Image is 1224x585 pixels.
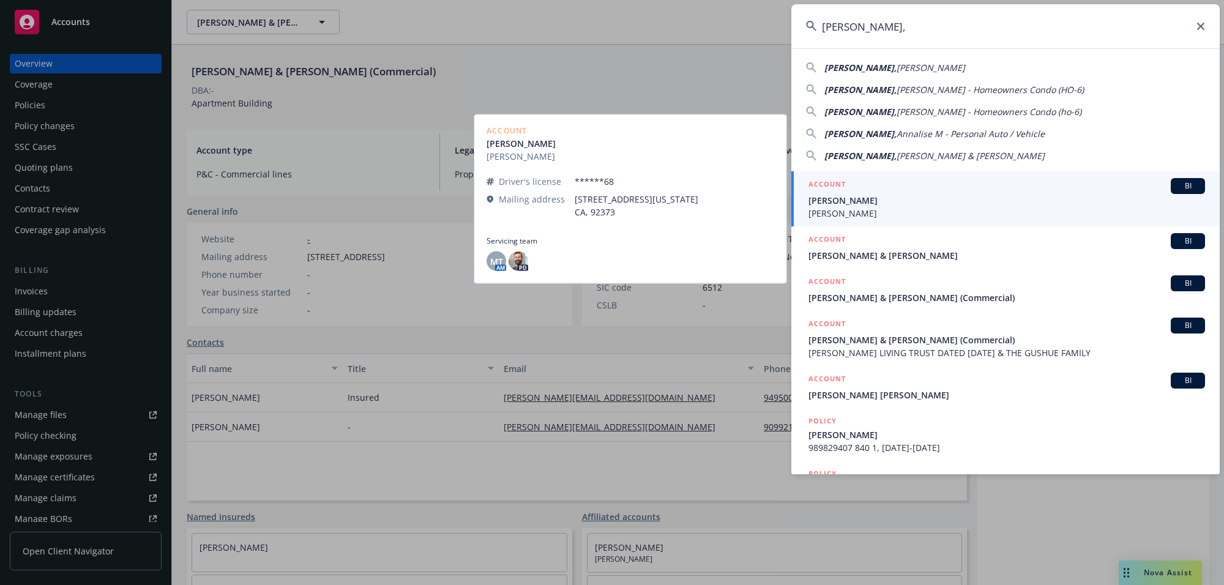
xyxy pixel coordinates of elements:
span: BI [1176,375,1200,386]
span: [PERSON_NAME] [808,194,1205,207]
span: 989829407 840 1, [DATE]-[DATE] [808,441,1205,454]
h5: ACCOUNT [808,373,846,387]
a: ACCOUNTBI[PERSON_NAME] & [PERSON_NAME] [791,226,1220,269]
span: [PERSON_NAME] & [PERSON_NAME] (Commercial) [808,333,1205,346]
span: [PERSON_NAME] LIVING TRUST DATED [DATE] & THE GUSHUE FAMILY [808,346,1205,359]
h5: ACCOUNT [808,178,846,193]
h5: ACCOUNT [808,275,846,290]
span: [PERSON_NAME] & [PERSON_NAME] [808,249,1205,262]
span: [PERSON_NAME] [808,207,1205,220]
h5: POLICY [808,468,837,480]
span: Annalise M - Personal Auto / Vehicle [897,128,1045,140]
span: [PERSON_NAME] - Homeowners Condo (HO-6) [897,84,1084,95]
span: [PERSON_NAME], [824,62,897,73]
span: [PERSON_NAME] & [PERSON_NAME] (Commercial) [808,291,1205,304]
h5: POLICY [808,415,837,427]
h5: ACCOUNT [808,318,846,332]
input: Search... [791,4,1220,48]
span: BI [1176,278,1200,289]
a: POLICY [791,461,1220,513]
span: BI [1176,181,1200,192]
span: BI [1176,236,1200,247]
span: BI [1176,320,1200,331]
a: ACCOUNTBI[PERSON_NAME] [PERSON_NAME] [791,366,1220,408]
a: ACCOUNTBI[PERSON_NAME] & [PERSON_NAME] (Commercial) [791,269,1220,311]
span: [PERSON_NAME], [824,128,897,140]
span: [PERSON_NAME] [PERSON_NAME] [808,389,1205,401]
h5: ACCOUNT [808,233,846,248]
span: [PERSON_NAME] [808,428,1205,441]
a: ACCOUNTBI[PERSON_NAME][PERSON_NAME] [791,171,1220,226]
span: [PERSON_NAME], [824,84,897,95]
a: POLICY[PERSON_NAME]989829407 840 1, [DATE]-[DATE] [791,408,1220,461]
span: [PERSON_NAME] - Homeowners Condo (ho-6) [897,106,1081,117]
span: [PERSON_NAME] & [PERSON_NAME] [897,150,1045,162]
span: [PERSON_NAME], [824,150,897,162]
a: ACCOUNTBI[PERSON_NAME] & [PERSON_NAME] (Commercial)[PERSON_NAME] LIVING TRUST DATED [DATE] & THE ... [791,311,1220,366]
span: [PERSON_NAME], [824,106,897,117]
span: [PERSON_NAME] [897,62,965,73]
